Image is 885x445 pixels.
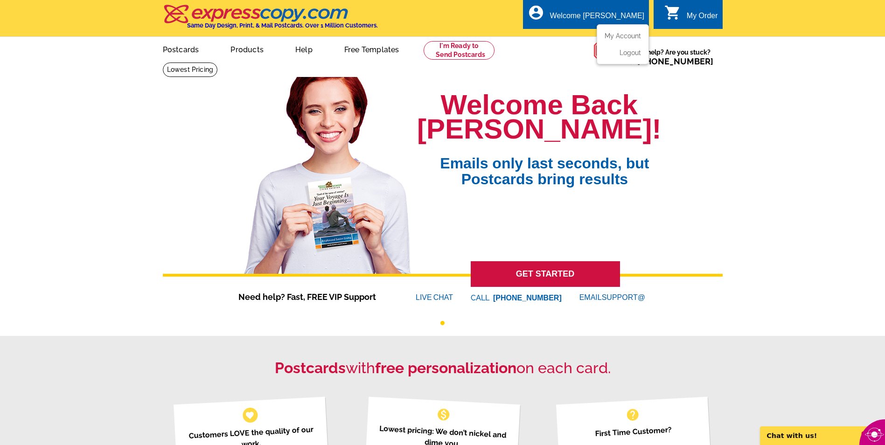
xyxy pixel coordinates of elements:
[568,423,699,441] p: First Time Customer?
[602,292,647,303] font: SUPPORT@
[664,4,681,21] i: shopping_cart
[621,56,713,66] span: Call
[375,359,516,376] strong: free personalization
[593,37,621,64] img: help
[436,407,451,422] span: monetization_on
[550,12,644,25] div: Welcome [PERSON_NAME]
[620,49,641,56] a: Logout
[238,70,417,274] img: welcome-back-logged-in.png
[754,416,885,445] iframe: LiveChat chat widget
[275,359,346,376] strong: Postcards
[417,93,661,141] h1: Welcome Back [PERSON_NAME]!
[216,38,279,60] a: Products
[471,261,620,287] a: GET STARTED
[329,38,414,60] a: Free Templates
[664,10,718,22] a: shopping_cart My Order
[440,321,445,325] button: 1 of 1
[280,38,328,60] a: Help
[428,141,661,187] span: Emails only last seconds, but Postcards bring results
[416,292,433,303] font: LIVE
[625,407,640,422] span: help
[605,32,641,40] a: My Account
[238,291,388,303] span: Need help? Fast, FREE VIP Support
[621,48,718,66] span: Need help? Are you stuck?
[163,359,723,377] h2: with on each card.
[687,12,718,25] div: My Order
[528,4,544,21] i: account_circle
[187,22,378,29] h4: Same Day Design, Print, & Mail Postcards. Over 1 Million Customers.
[163,11,378,29] a: Same Day Design, Print, & Mail Postcards. Over 1 Million Customers.
[148,38,214,60] a: Postcards
[245,410,255,420] span: favorite
[637,56,713,66] a: [PHONE_NUMBER]
[416,293,453,301] a: LIVECHAT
